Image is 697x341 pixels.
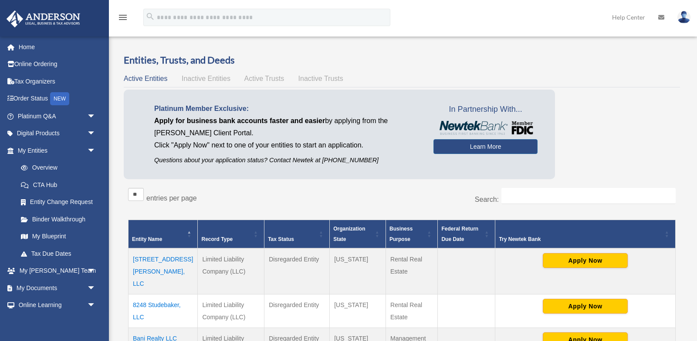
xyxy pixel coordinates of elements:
[499,234,662,244] div: Try Newtek Bank
[154,139,420,151] p: Click "Apply Now" next to one of your entities to start an application.
[264,294,330,328] td: Disregarded Entity
[154,103,420,115] p: Platinum Member Exclusive:
[6,38,109,56] a: Home
[6,262,109,280] a: My [PERSON_NAME] Teamarrow_drop_down
[433,139,538,154] a: Learn More
[87,107,105,125] span: arrow_drop_down
[6,125,109,142] a: Digital Productsarrow_drop_down
[6,297,109,314] a: Online Learningarrow_drop_down
[6,107,109,125] a: Platinum Q&Aarrow_drop_down
[12,176,105,194] a: CTA Hub
[386,294,438,328] td: Rental Real Estate
[495,220,676,249] th: Try Newtek Bank : Activate to sort
[330,248,386,294] td: [US_STATE]
[118,15,128,23] a: menu
[438,220,495,249] th: Federal Return Due Date: Activate to sort
[129,220,198,249] th: Entity Name: Activate to invert sorting
[146,194,197,202] label: entries per page
[438,121,533,135] img: NewtekBankLogoSM.png
[389,226,413,242] span: Business Purpose
[87,142,105,160] span: arrow_drop_down
[87,279,105,297] span: arrow_drop_down
[6,73,109,90] a: Tax Organizers
[475,196,499,203] label: Search:
[264,248,330,294] td: Disregarded Entity
[124,53,680,67] h3: Entities, Trusts, and Deeds
[6,56,109,73] a: Online Ordering
[87,297,105,314] span: arrow_drop_down
[12,245,105,262] a: Tax Due Dates
[12,194,105,211] a: Entity Change Request
[201,236,233,242] span: Record Type
[12,211,105,228] a: Binder Walkthrough
[118,12,128,23] i: menu
[433,103,538,117] span: In Partnership With...
[145,12,155,21] i: search
[543,299,628,314] button: Apply Now
[87,262,105,280] span: arrow_drop_down
[87,125,105,143] span: arrow_drop_down
[198,294,264,328] td: Limited Liability Company (LLC)
[386,248,438,294] td: Rental Real Estate
[182,75,230,82] span: Inactive Entities
[244,75,284,82] span: Active Trusts
[330,294,386,328] td: [US_STATE]
[441,226,478,242] span: Federal Return Due Date
[6,142,105,159] a: My Entitiesarrow_drop_down
[12,159,100,177] a: Overview
[154,115,420,139] p: by applying from the [PERSON_NAME] Client Portal.
[543,253,628,268] button: Apply Now
[154,117,325,124] span: Apply for business bank accounts faster and easier
[129,248,198,294] td: [STREET_ADDRESS][PERSON_NAME], LLC
[268,236,294,242] span: Tax Status
[386,220,438,249] th: Business Purpose: Activate to sort
[4,10,83,27] img: Anderson Advisors Platinum Portal
[132,236,162,242] span: Entity Name
[333,226,365,242] span: Organization State
[50,92,69,105] div: NEW
[12,228,105,245] a: My Blueprint
[677,11,690,23] img: User Pic
[198,248,264,294] td: Limited Liability Company (LLC)
[298,75,343,82] span: Inactive Trusts
[330,220,386,249] th: Organization State: Activate to sort
[154,155,420,166] p: Questions about your application status? Contact Newtek at [PHONE_NUMBER]
[129,294,198,328] td: 8248 Studebaker, LLC
[198,220,264,249] th: Record Type: Activate to sort
[124,75,167,82] span: Active Entities
[6,279,109,297] a: My Documentsarrow_drop_down
[264,220,330,249] th: Tax Status: Activate to sort
[6,90,109,108] a: Order StatusNEW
